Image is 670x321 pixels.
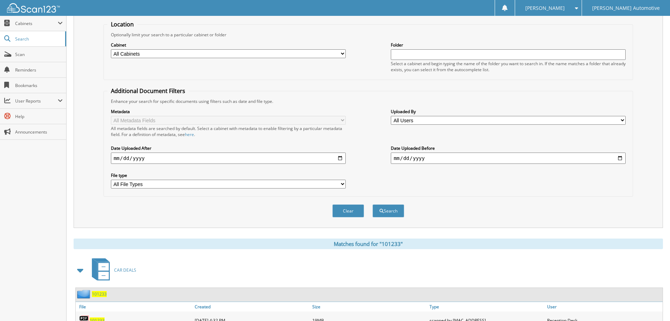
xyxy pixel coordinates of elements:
div: Select a cabinet and begin typing the name of the folder you want to search in. If the name match... [391,61,626,73]
a: 101233 [92,291,107,297]
a: Size [311,302,428,311]
label: Date Uploaded After [111,145,346,151]
span: Help [15,113,63,119]
label: File type [111,172,346,178]
img: scan123-logo-white.svg [7,3,60,13]
div: Matches found for "101233" [74,239,663,249]
label: Uploaded By [391,109,626,115]
button: Clear [332,204,364,217]
span: User Reports [15,98,58,104]
span: Bookmarks [15,82,63,88]
span: CAR DEALS [114,267,136,273]
div: Enhance your search for specific documents using filters such as date and file type. [107,98,630,104]
a: File [76,302,193,311]
label: Date Uploaded Before [391,145,626,151]
span: [PERSON_NAME] [525,6,565,10]
legend: Additional Document Filters [107,87,189,95]
legend: Location [107,20,137,28]
input: start [111,153,346,164]
a: User [545,302,663,311]
a: CAR DEALS [88,256,136,284]
span: Cabinets [15,20,58,26]
label: Metadata [111,109,346,115]
div: All metadata fields are searched by default. Select a cabinet with metadata to enable filtering b... [111,125,346,137]
span: Reminders [15,67,63,73]
span: Announcements [15,129,63,135]
div: Optionally limit your search to a particular cabinet or folder [107,32,630,38]
img: folder2.png [77,290,92,298]
a: Created [193,302,310,311]
span: Scan [15,51,63,57]
span: [PERSON_NAME] Automotive [592,6,660,10]
label: Cabinet [111,42,346,48]
input: end [391,153,626,164]
span: Search [15,36,62,42]
button: Search [372,204,404,217]
a: here [185,131,194,137]
label: Folder [391,42,626,48]
iframe: Chat Widget [635,287,670,321]
a: Type [428,302,545,311]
